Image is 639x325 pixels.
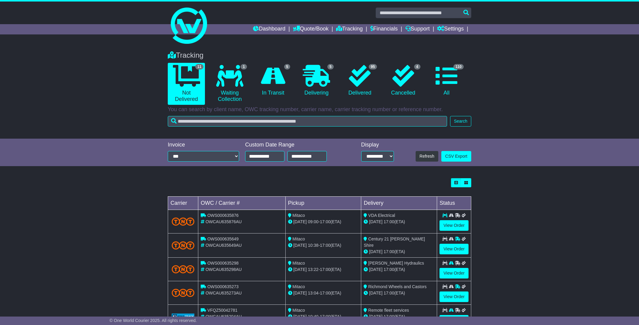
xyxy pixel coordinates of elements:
[168,197,198,210] td: Carrier
[364,314,434,320] div: (ETA)
[294,314,307,319] span: [DATE]
[245,142,342,148] div: Custom Date Range
[206,243,242,248] span: OWCAU635649AU
[440,268,469,278] a: View Order
[361,197,437,210] td: Delivery
[288,219,359,225] div: - (ETA)
[384,219,394,224] span: 17:00
[320,314,330,319] span: 17:00
[320,243,330,248] span: 17:00
[368,261,424,265] span: [PERSON_NAME] Hydraulics
[207,213,239,218] span: OWS000635876
[241,64,247,69] span: 1
[165,51,474,60] div: Tracking
[207,284,239,289] span: OWS000635273
[368,213,395,218] span: VDA Electrical
[384,249,394,254] span: 17:00
[206,314,242,319] span: OWCAU635204AU
[172,217,194,226] img: TNT_Domestic.png
[369,314,382,319] span: [DATE]
[198,197,286,210] td: OWC / Carrier #
[364,249,434,255] div: (ETA)
[288,290,359,296] div: - (ETA)
[168,106,471,113] p: You can search by client name, OWC tracking number, carrier name, carrier tracking number or refe...
[308,219,319,224] span: 09:00
[294,291,307,295] span: [DATE]
[293,237,305,241] span: Mitaco
[384,63,422,98] a: 4 Cancelled
[416,151,438,162] button: Refresh
[327,64,334,69] span: 5
[172,265,194,273] img: TNT_Domestic.png
[450,116,471,127] button: Search
[168,63,205,105] a: 11 Not Delivered
[172,314,194,320] img: GetCarrierServiceLogo
[284,64,290,69] span: 5
[369,267,382,272] span: [DATE]
[320,267,330,272] span: 17:00
[288,314,359,320] div: - (ETA)
[428,63,465,98] a: 110 All
[207,261,239,265] span: OWS000635298
[384,314,394,319] span: 17:00
[298,63,335,98] a: 5 Delivering
[336,24,363,34] a: Tracking
[308,267,319,272] span: 13:22
[288,242,359,249] div: - (ETA)
[293,308,305,313] span: Mitaco
[364,219,434,225] div: (ETA)
[293,213,305,218] span: Mitaco
[364,237,425,248] span: Century 21 [PERSON_NAME] Shire
[384,291,394,295] span: 17:00
[440,291,469,302] a: View Order
[437,24,464,34] a: Settings
[207,237,239,241] span: OWS000635649
[206,219,242,224] span: OWCAU635876AU
[109,318,197,323] span: © One World Courier 2025. All rights reserved.
[253,24,285,34] a: Dashboard
[207,308,238,313] span: VFQZ50042781
[285,197,361,210] td: Pickup
[320,219,330,224] span: 17:00
[369,249,382,254] span: [DATE]
[361,142,394,148] div: Display
[308,314,319,319] span: 10:40
[370,24,398,34] a: Financials
[172,241,194,249] img: TNT_Domestic.png
[405,24,430,34] a: Support
[364,266,434,273] div: (ETA)
[368,308,409,313] span: Remote fleet services
[288,266,359,273] div: - (ETA)
[294,219,307,224] span: [DATE]
[384,267,394,272] span: 17:00
[211,63,248,105] a: 1 Waiting Collection
[440,244,469,254] a: View Order
[364,290,434,296] div: (ETA)
[308,291,319,295] span: 13:04
[168,142,239,148] div: Invoice
[320,291,330,295] span: 17:00
[293,261,305,265] span: Mitaco
[369,291,382,295] span: [DATE]
[308,243,319,248] span: 10:38
[293,284,305,289] span: Mitaco
[195,64,203,69] span: 11
[437,197,471,210] td: Status
[453,64,464,69] span: 110
[441,151,471,162] a: CSV Export
[206,267,242,272] span: OWCAU635298AU
[369,64,377,69] span: 95
[294,267,307,272] span: [DATE]
[440,220,469,231] a: View Order
[293,24,329,34] a: Quote/Book
[172,289,194,297] img: TNT_Domestic.png
[369,219,382,224] span: [DATE]
[255,63,292,98] a: 5 In Transit
[206,291,242,295] span: OWCAU635273AU
[341,63,378,98] a: 95 Delivered
[414,64,420,69] span: 4
[368,284,427,289] span: Richmond Wheels and Castors
[294,243,307,248] span: [DATE]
